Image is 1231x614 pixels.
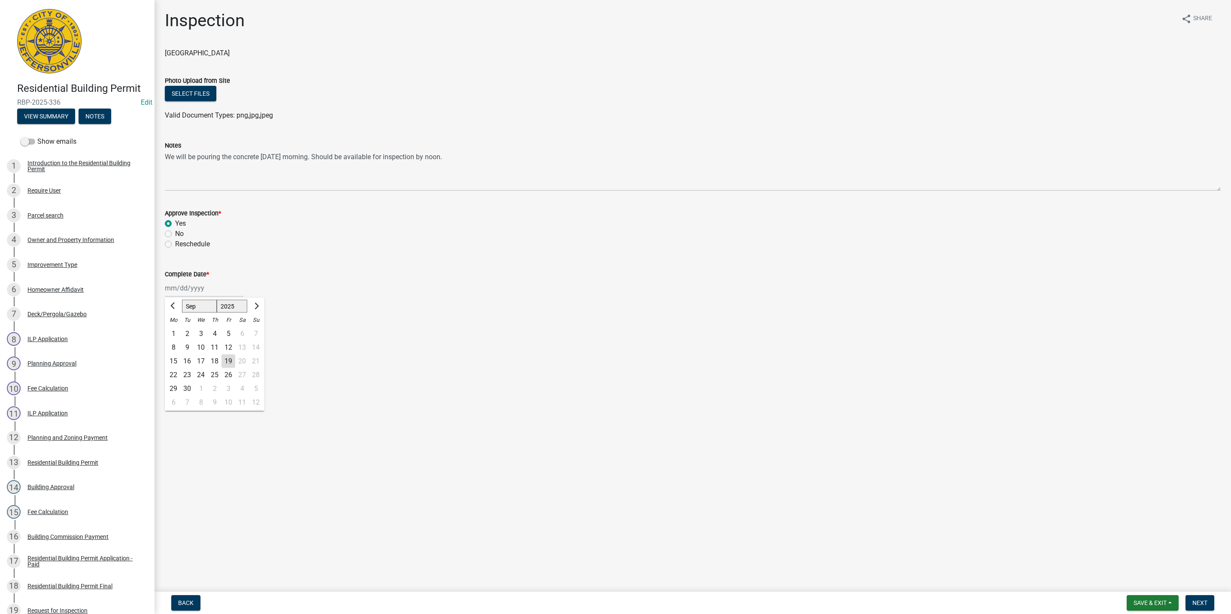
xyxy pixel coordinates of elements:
[1186,595,1214,611] button: Next
[7,431,21,445] div: 12
[27,212,64,218] div: Parcel search
[180,327,194,341] div: Tuesday, September 2, 2025
[167,354,180,368] div: Monday, September 15, 2025
[27,509,68,515] div: Fee Calculation
[167,368,180,382] div: Monday, September 22, 2025
[171,595,200,611] button: Back
[167,341,180,354] div: Monday, September 8, 2025
[208,341,221,354] div: Thursday, September 11, 2025
[180,382,194,396] div: Tuesday, September 30, 2025
[208,396,221,409] div: 9
[208,368,221,382] div: Thursday, September 25, 2025
[208,313,221,327] div: Th
[167,396,180,409] div: 6
[7,233,21,247] div: 4
[194,327,208,341] div: Wednesday, September 3, 2025
[7,406,21,420] div: 11
[194,368,208,382] div: Wednesday, September 24, 2025
[27,484,74,490] div: Building Approval
[180,368,194,382] div: Tuesday, September 23, 2025
[17,113,75,120] wm-modal-confirm: Summary
[27,583,112,589] div: Residential Building Permit Final
[180,396,194,409] div: 7
[7,456,21,469] div: 13
[175,218,186,229] label: Yes
[27,460,98,466] div: Residential Building Permit
[165,279,243,297] input: mm/dd/yyyy
[1174,10,1219,27] button: shareShare
[7,307,21,321] div: 7
[208,327,221,341] div: Thursday, September 4, 2025
[249,313,263,327] div: Su
[7,209,21,222] div: 3
[221,341,235,354] div: 12
[27,385,68,391] div: Fee Calculation
[194,354,208,368] div: Wednesday, September 17, 2025
[180,327,194,341] div: 2
[221,368,235,382] div: 26
[194,368,208,382] div: 24
[1127,595,1179,611] button: Save & Exit
[175,239,210,249] label: Reschedule
[180,354,194,368] div: Tuesday, September 16, 2025
[194,354,208,368] div: 17
[194,396,208,409] div: 8
[208,396,221,409] div: Thursday, October 9, 2025
[27,287,84,293] div: Homeowner Affidavit
[7,480,21,494] div: 14
[7,579,21,593] div: 18
[221,327,235,341] div: 5
[221,313,235,327] div: Fr
[27,534,109,540] div: Building Commission Payment
[7,357,21,370] div: 9
[167,313,180,327] div: Mo
[27,608,88,614] div: Request for Inspection
[17,82,148,95] h4: Residential Building Permit
[165,143,181,149] label: Notes
[221,382,235,396] div: 3
[194,382,208,396] div: 1
[27,336,68,342] div: ILP Application
[79,109,111,124] button: Notes
[180,341,194,354] div: Tuesday, September 9, 2025
[7,554,21,568] div: 17
[27,555,141,567] div: Residential Building Permit Application - Paid
[217,300,248,313] select: Select year
[208,354,221,368] div: Thursday, September 18, 2025
[208,368,221,382] div: 25
[167,354,180,368] div: 15
[165,211,221,217] label: Approve Inspection
[165,10,245,31] h1: Inspection
[21,136,76,147] label: Show emails
[17,109,75,124] button: View Summary
[7,159,21,173] div: 1
[165,48,1221,58] p: [GEOGRAPHIC_DATA]
[221,396,235,409] div: 10
[221,327,235,341] div: Friday, September 5, 2025
[1181,14,1192,24] i: share
[180,354,194,368] div: 16
[7,184,21,197] div: 2
[180,341,194,354] div: 9
[208,382,221,396] div: Thursday, October 2, 2025
[7,505,21,519] div: 15
[1192,599,1207,606] span: Next
[17,9,82,73] img: City of Jeffersonville, Indiana
[251,299,261,313] button: Next month
[79,113,111,120] wm-modal-confirm: Notes
[221,341,235,354] div: Friday, September 12, 2025
[27,237,114,243] div: Owner and Property Information
[165,86,216,101] button: Select files
[1134,599,1167,606] span: Save & Exit
[141,98,152,106] wm-modal-confirm: Edit Application Number
[165,111,273,119] span: Valid Document Types: png,jpg,jpeg
[165,78,230,84] label: Photo Upload from Site
[194,341,208,354] div: Wednesday, September 10, 2025
[178,599,194,606] span: Back
[27,360,76,366] div: Planning Approval
[221,396,235,409] div: Friday, October 10, 2025
[208,341,221,354] div: 11
[17,98,137,106] span: RBP-2025-336
[168,299,179,313] button: Previous month
[167,327,180,341] div: 1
